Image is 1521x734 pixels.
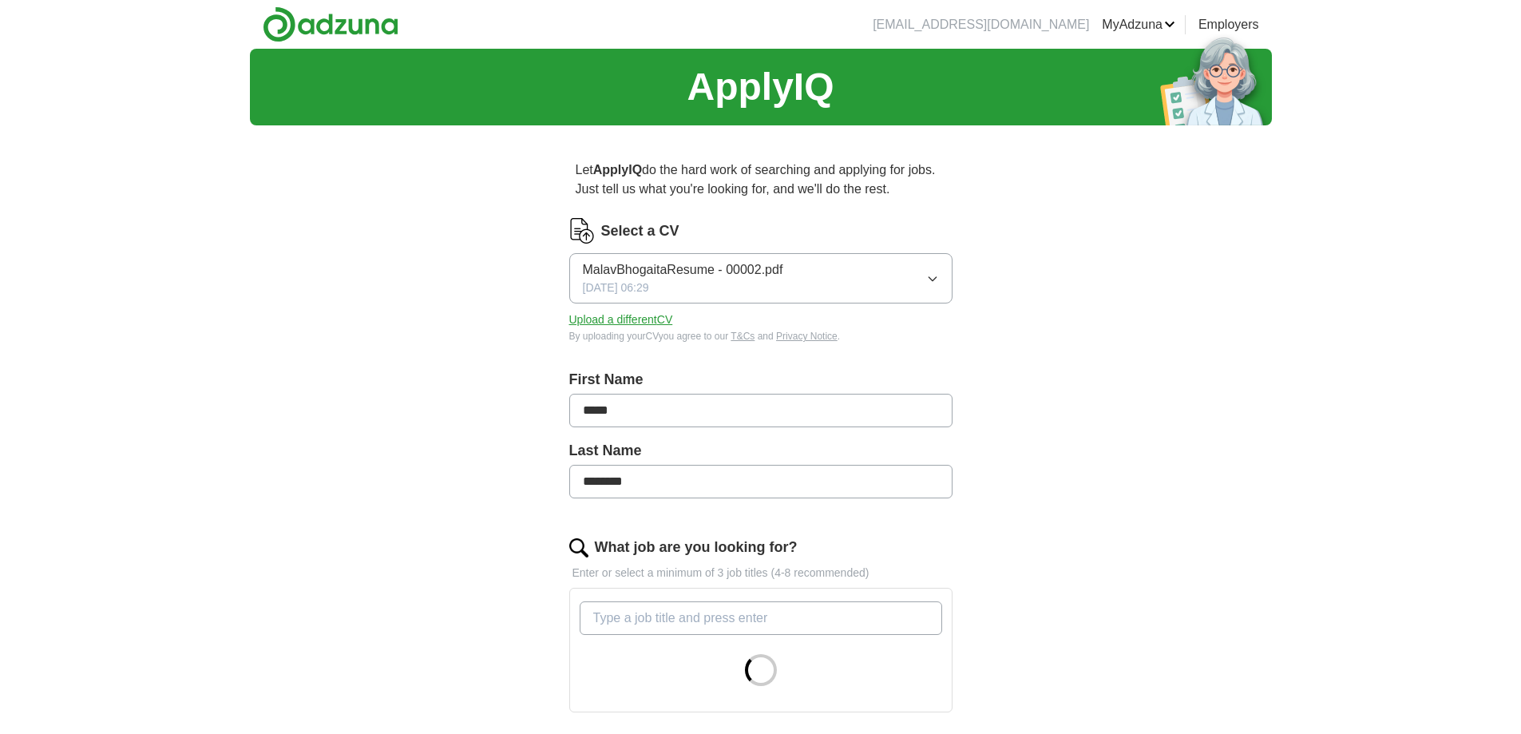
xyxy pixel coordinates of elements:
input: Type a job title and press enter [580,601,942,635]
img: search.png [569,538,588,557]
p: Enter or select a minimum of 3 job titles (4-8 recommended) [569,565,953,581]
a: Employers [1198,15,1259,34]
a: Privacy Notice [776,331,838,342]
label: What job are you looking for? [595,537,798,558]
a: T&Cs [731,331,755,342]
button: Upload a differentCV [569,311,673,328]
img: Adzuna logo [263,6,398,42]
span: MalavBhogaitaResume - 00002.pdf [583,260,783,280]
h1: ApplyIQ [687,58,834,116]
p: Let do the hard work of searching and applying for jobs. Just tell us what you're looking for, an... [569,154,953,205]
span: [DATE] 06:29 [583,280,649,296]
label: Last Name [569,440,953,462]
button: MalavBhogaitaResume - 00002.pdf[DATE] 06:29 [569,253,953,304]
div: By uploading your CV you agree to our and . [569,329,953,343]
a: MyAdzuna [1102,15,1175,34]
img: CV Icon [569,218,595,244]
label: Select a CV [601,220,679,242]
li: [EMAIL_ADDRESS][DOMAIN_NAME] [873,15,1089,34]
label: First Name [569,369,953,391]
strong: ApplyIQ [593,163,642,177]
